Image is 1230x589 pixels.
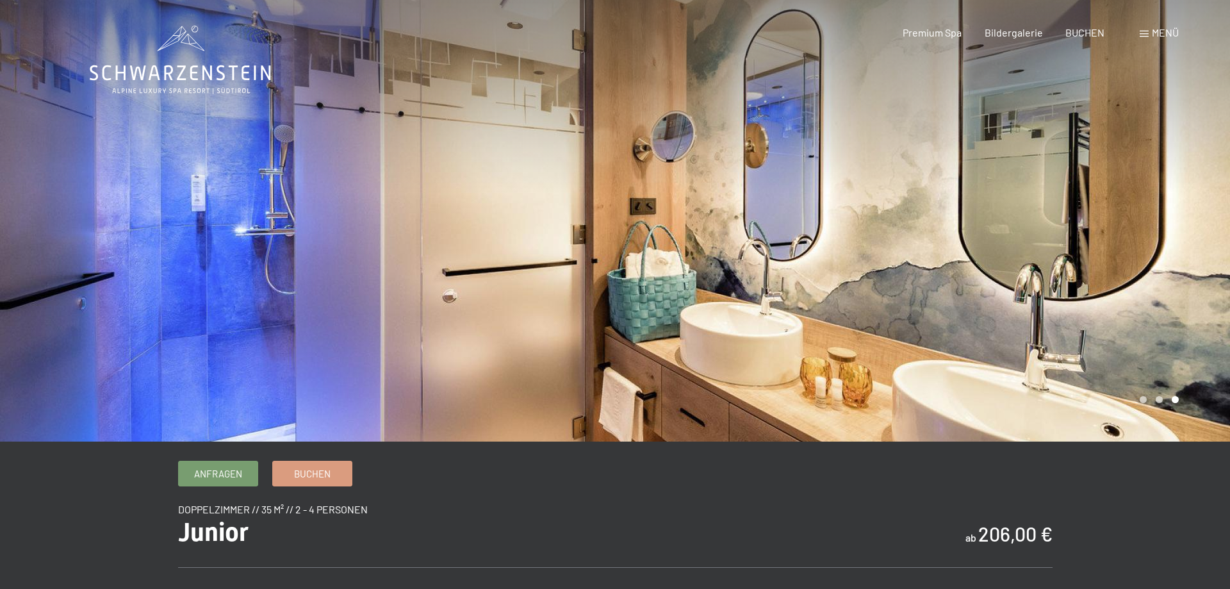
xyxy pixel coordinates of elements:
[985,26,1043,38] a: Bildergalerie
[179,461,258,486] a: Anfragen
[978,522,1053,545] b: 206,00 €
[1065,26,1104,38] a: BUCHEN
[294,467,331,481] span: Buchen
[194,467,242,481] span: Anfragen
[965,531,976,543] span: ab
[273,461,352,486] a: Buchen
[1152,26,1179,38] span: Menü
[178,517,249,547] span: Junior
[178,503,368,515] span: Doppelzimmer // 35 m² // 2 - 4 Personen
[903,26,962,38] a: Premium Spa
